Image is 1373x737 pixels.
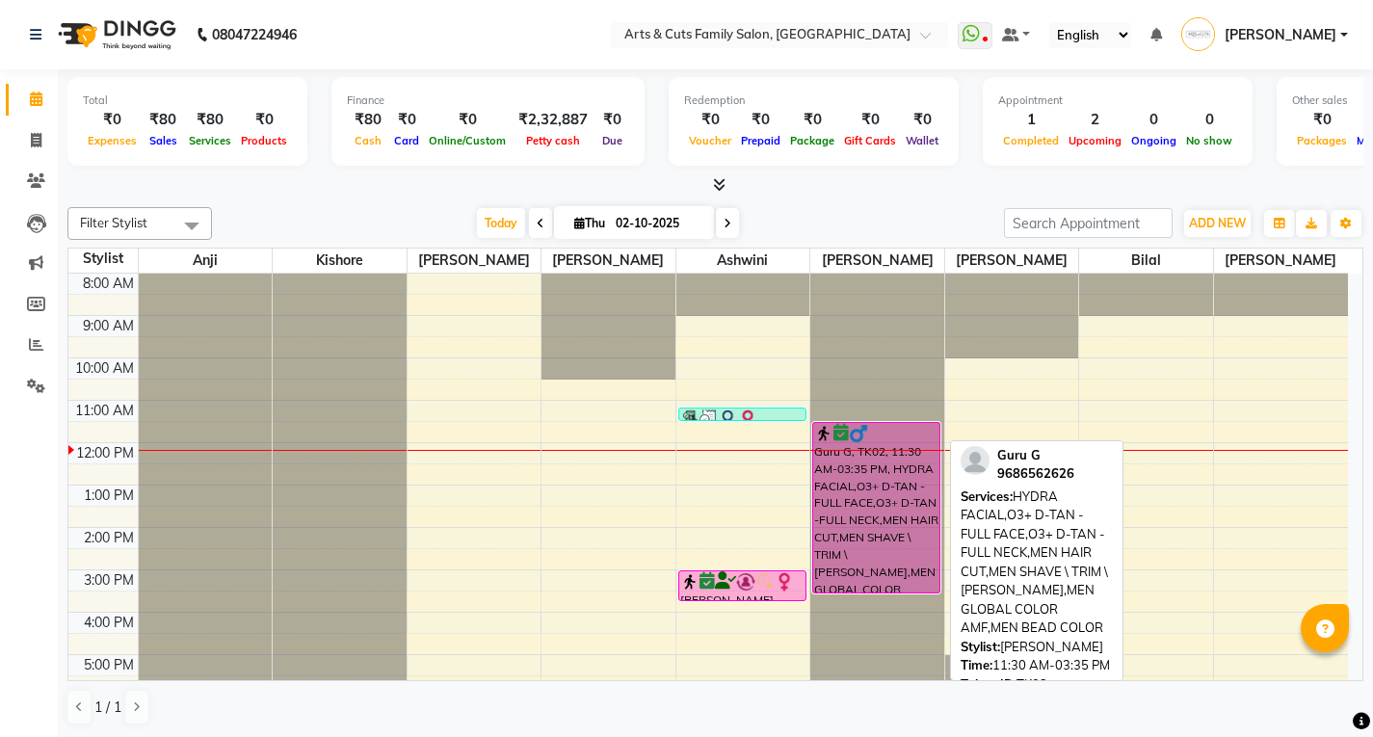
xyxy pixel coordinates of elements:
[961,638,1113,657] div: [PERSON_NAME]
[810,249,944,273] span: [PERSON_NAME]
[684,109,736,131] div: ₹0
[679,408,805,420] div: [PERSON_NAME] RRL Naturewood, TK03, 11:10 AM-11:20 AM, EYEBROW,UPPERLIP THREADING
[72,443,138,463] div: 12:00 PM
[945,249,1079,273] span: [PERSON_NAME]
[273,249,407,273] span: Kishore
[424,109,511,131] div: ₹0
[521,134,585,147] span: Petty cash
[595,109,629,131] div: ₹0
[736,109,785,131] div: ₹0
[139,249,273,273] span: Anji
[785,134,839,147] span: Package
[1126,134,1181,147] span: Ongoing
[1292,660,1354,718] iframe: chat widget
[813,423,939,592] div: Guru G, TK02, 11:30 AM-03:35 PM, HYDRA FACIAL,O3+ D-TAN - FULL FACE,O3+ D-TAN -FULL NECK,MEN HAIR...
[1064,134,1126,147] span: Upcoming
[961,488,1108,636] span: HYDRA FACIAL,O3+ D-TAN - FULL FACE,O3+ D-TAN -FULL NECK,MEN HAIR CUT,MEN SHAVE \ TRIM \ [PERSON_N...
[1064,109,1126,131] div: 2
[676,249,810,273] span: Ashwini
[83,134,142,147] span: Expenses
[212,8,297,62] b: 08047224946
[1181,17,1215,51] img: Sandya
[597,134,627,147] span: Due
[389,134,424,147] span: Card
[347,92,629,109] div: Finance
[998,134,1064,147] span: Completed
[68,249,138,269] div: Stylist
[901,134,943,147] span: Wallet
[350,134,386,147] span: Cash
[408,249,541,273] span: [PERSON_NAME]
[541,249,675,273] span: [PERSON_NAME]
[79,316,138,336] div: 9:00 AM
[679,571,805,600] div: [PERSON_NAME][GEOGRAPHIC_DATA], 03:00 PM-03:45 PM, EYEBROW,UPPERLIP THREADING,WOMEN ROOT TOUCHUP ...
[610,209,706,238] input: 2025-10-02
[961,676,1017,692] span: Token ID:
[961,488,1013,504] span: Services:
[961,675,1113,695] div: TK02
[839,109,901,131] div: ₹0
[1181,109,1237,131] div: 0
[477,208,525,238] span: Today
[785,109,839,131] div: ₹0
[80,215,147,230] span: Filter Stylist
[94,698,121,718] span: 1 / 1
[736,134,785,147] span: Prepaid
[1004,208,1173,238] input: Search Appointment
[142,109,184,131] div: ₹80
[961,639,1000,654] span: Stylist:
[80,655,138,675] div: 5:00 PM
[901,109,943,131] div: ₹0
[80,613,138,633] div: 4:00 PM
[71,358,138,379] div: 10:00 AM
[1225,25,1336,45] span: [PERSON_NAME]
[184,109,236,131] div: ₹80
[961,657,992,672] span: Time:
[83,92,292,109] div: Total
[236,134,292,147] span: Products
[1126,109,1181,131] div: 0
[184,134,236,147] span: Services
[1189,216,1246,230] span: ADD NEW
[997,464,1074,484] div: 9686562626
[347,109,389,131] div: ₹80
[1292,109,1352,131] div: ₹0
[997,447,1041,462] span: Guru G
[49,8,181,62] img: logo
[684,92,943,109] div: Redemption
[1214,249,1348,273] span: [PERSON_NAME]
[80,528,138,548] div: 2:00 PM
[80,570,138,591] div: 3:00 PM
[998,109,1064,131] div: 1
[1079,249,1213,273] span: Bilal
[79,274,138,294] div: 8:00 AM
[71,401,138,421] div: 11:00 AM
[80,486,138,506] div: 1:00 PM
[961,656,1113,675] div: 11:30 AM-03:35 PM
[1184,210,1251,237] button: ADD NEW
[998,92,1237,109] div: Appointment
[83,109,142,131] div: ₹0
[569,216,610,230] span: Thu
[1292,134,1352,147] span: Packages
[839,134,901,147] span: Gift Cards
[424,134,511,147] span: Online/Custom
[145,134,182,147] span: Sales
[961,446,990,475] img: profile
[389,109,424,131] div: ₹0
[684,134,736,147] span: Voucher
[1181,134,1237,147] span: No show
[511,109,595,131] div: ₹2,32,887
[236,109,292,131] div: ₹0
